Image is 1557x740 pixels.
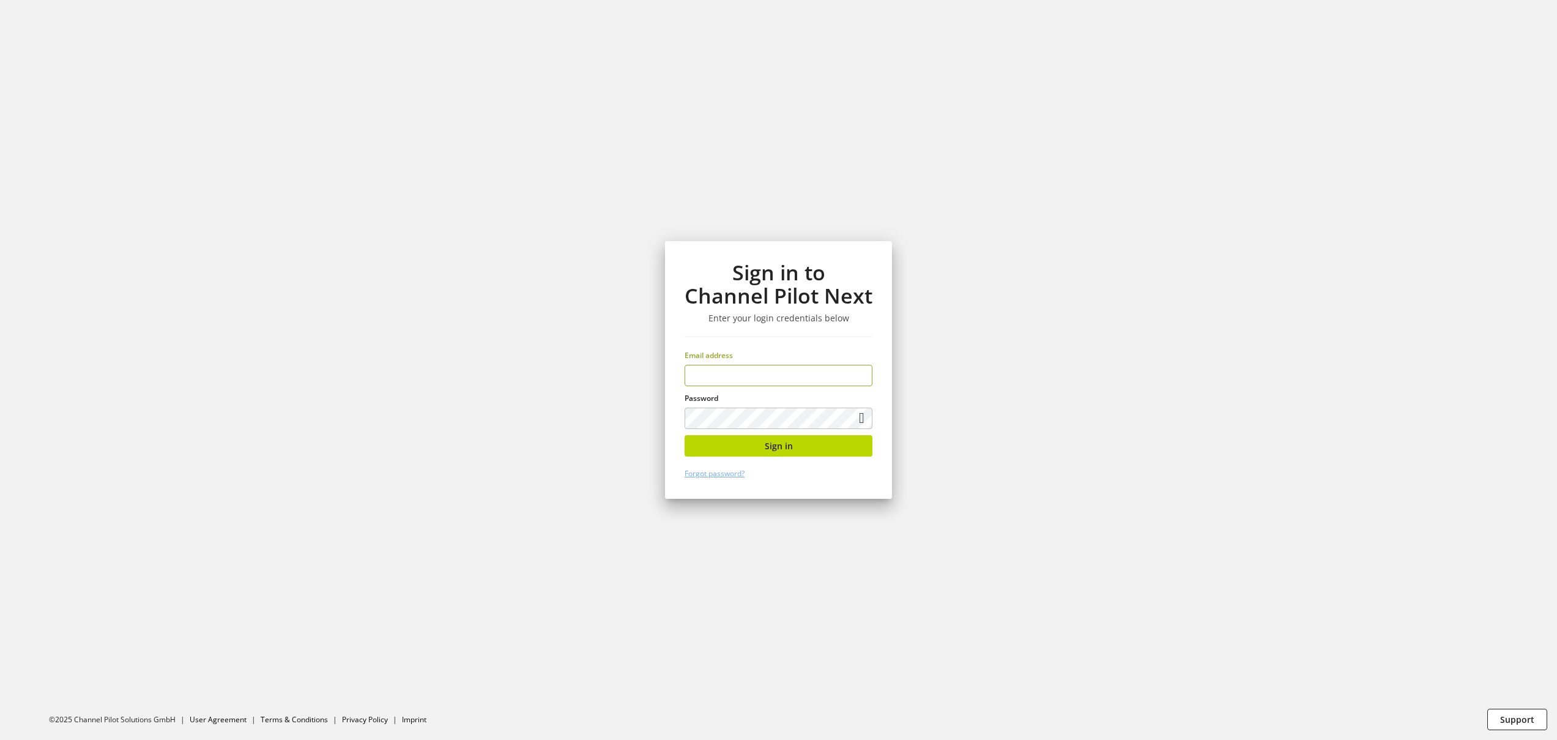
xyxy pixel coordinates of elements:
span: Sign in [765,439,793,452]
span: Password [685,393,718,403]
h3: Enter your login credentials below [685,313,872,324]
h1: Sign in to Channel Pilot Next [685,261,872,308]
a: User Agreement [190,714,247,725]
a: Imprint [402,714,426,725]
span: Support [1500,713,1534,726]
a: Forgot password? [685,468,745,479]
button: Support [1487,709,1547,730]
a: Terms & Conditions [261,714,328,725]
li: ©2025 Channel Pilot Solutions GmbH [49,714,190,725]
a: Privacy Policy [342,714,388,725]
span: Email address [685,350,733,361]
button: Sign in [685,435,872,457]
